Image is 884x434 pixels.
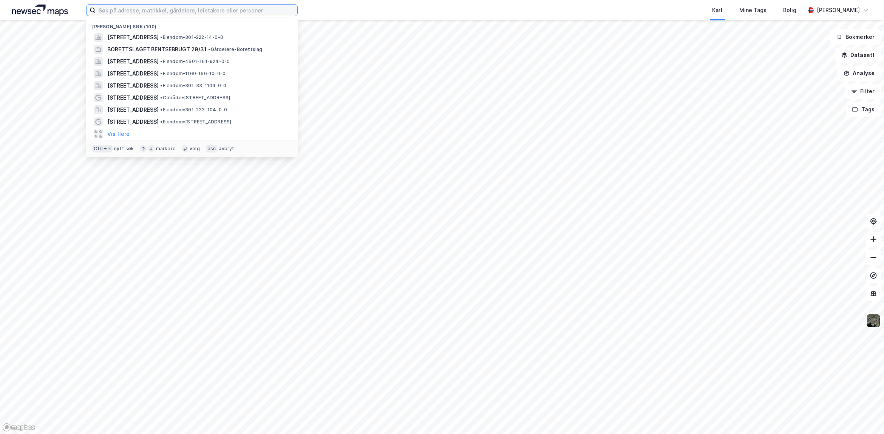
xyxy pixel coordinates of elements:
[160,83,162,88] span: •
[92,145,113,152] div: Ctrl + k
[866,314,881,328] img: 9k=
[107,45,207,54] span: BORETTSLAGET BENTSEBRUGT 29/31
[190,146,200,152] div: velg
[712,6,723,15] div: Kart
[160,83,226,89] span: Eiendom • 301-33-1109-0-0
[107,81,159,90] span: [STREET_ADDRESS]
[107,69,159,78] span: [STREET_ADDRESS]
[160,34,223,40] span: Eiendom • 301-222-14-0-0
[739,6,767,15] div: Mine Tags
[160,71,162,76] span: •
[846,398,884,434] iframe: Chat Widget
[86,18,298,31] div: [PERSON_NAME] søk (100)
[206,145,218,152] div: esc
[107,57,159,66] span: [STREET_ADDRESS]
[107,105,159,114] span: [STREET_ADDRESS]
[835,48,881,63] button: Datasett
[114,146,134,152] div: nytt søk
[817,6,860,15] div: [PERSON_NAME]
[160,107,227,113] span: Eiendom • 301-233-104-0-0
[156,146,176,152] div: markere
[208,46,210,52] span: •
[160,58,230,65] span: Eiendom • 4601-161-924-0-0
[846,102,881,117] button: Tags
[219,146,234,152] div: avbryt
[160,107,162,112] span: •
[107,129,130,139] button: Vis flere
[160,71,226,77] span: Eiendom • 1160-166-10-0-0
[160,119,162,125] span: •
[107,93,159,102] span: [STREET_ADDRESS]
[830,29,881,45] button: Bokmerker
[845,84,881,99] button: Filter
[12,5,68,16] img: logo.a4113a55bc3d86da70a041830d287a7e.svg
[107,33,159,42] span: [STREET_ADDRESS]
[160,119,231,125] span: Eiendom • [STREET_ADDRESS]
[837,66,881,81] button: Analyse
[160,58,162,64] span: •
[96,5,297,16] input: Søk på adresse, matrikkel, gårdeiere, leietakere eller personer
[846,398,884,434] div: Kontrollprogram for chat
[160,95,162,100] span: •
[160,34,162,40] span: •
[160,95,230,101] span: Område • [STREET_ADDRESS]
[783,6,796,15] div: Bolig
[208,46,262,52] span: Gårdeiere • Borettslag
[2,423,36,432] a: Mapbox homepage
[107,117,159,126] span: [STREET_ADDRESS]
